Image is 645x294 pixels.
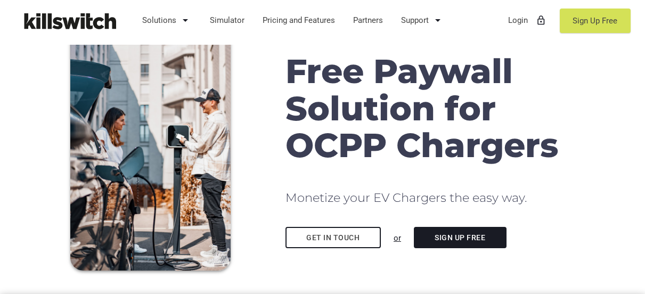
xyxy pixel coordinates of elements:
[394,233,401,243] u: or
[503,6,552,34] a: Loginlock_outline
[258,6,340,34] a: Pricing and Features
[414,227,507,248] a: Sign Up Free
[16,8,123,34] img: Killswitch
[179,7,192,33] i: arrow_drop_down
[431,7,444,33] i: arrow_drop_down
[137,6,197,34] a: Solutions
[70,30,230,271] img: Couple charging EV with mobile payments
[285,190,575,206] h2: Monetize your EV Chargers the easy way.
[285,227,381,248] a: Get in touch
[536,7,546,33] i: lock_outline
[205,6,250,34] a: Simulator
[348,6,388,34] a: Partners
[560,9,631,33] a: Sign Up Free
[285,53,575,164] h1: Free Paywall Solution for OCPP Chargers
[396,6,450,34] a: Support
